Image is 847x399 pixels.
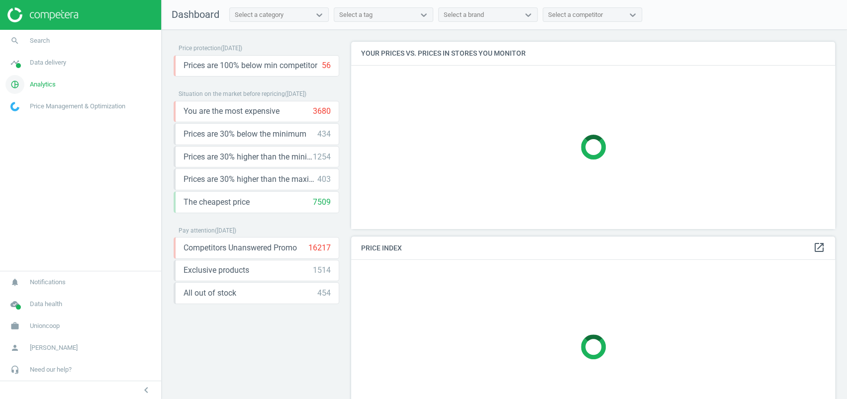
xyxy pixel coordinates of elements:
[285,90,306,97] span: ( [DATE] )
[30,36,50,45] span: Search
[30,58,66,67] span: Data delivery
[313,152,331,162] div: 1254
[444,10,484,19] div: Select a brand
[313,265,331,276] div: 1514
[30,343,78,352] span: [PERSON_NAME]
[317,129,331,140] div: 434
[30,300,62,309] span: Data health
[351,42,835,65] h4: Your prices vs. prices in stores you monitor
[813,241,825,253] i: open_in_new
[5,75,24,94] i: pie_chart_outlined
[322,60,331,71] div: 56
[5,360,24,379] i: headset_mic
[184,152,313,162] span: Prices are 30% higher than the minimum
[179,90,285,97] span: Situation on the market before repricing
[5,53,24,72] i: timeline
[179,45,221,52] span: Price protection
[548,10,603,19] div: Select a competitor
[235,10,283,19] div: Select a category
[134,384,159,397] button: chevron_left
[313,197,331,208] div: 7509
[339,10,373,19] div: Select a tag
[5,31,24,50] i: search
[813,241,825,254] a: open_in_new
[172,8,219,20] span: Dashboard
[184,60,317,71] span: Prices are 100% below min competitor
[30,80,56,89] span: Analytics
[184,242,297,253] span: Competitors Unanswered Promo
[5,338,24,357] i: person
[184,129,306,140] span: Prices are 30% below the minimum
[5,317,24,335] i: work
[30,365,72,374] span: Need our help?
[10,102,19,111] img: wGWNvw8QSZomAAAAABJRU5ErkJggg==
[7,7,78,22] img: ajHJNr6hYgQAAAAASUVORK5CYII=
[30,321,60,330] span: Unioncoop
[308,242,331,253] div: 16217
[184,288,236,299] span: All out of stock
[184,265,249,276] span: Exclusive products
[313,106,331,117] div: 3680
[30,102,125,111] span: Price Management & Optimization
[317,288,331,299] div: 454
[184,174,317,185] span: Prices are 30% higher than the maximal
[5,295,24,314] i: cloud_done
[179,227,215,234] span: Pay attention
[184,106,280,117] span: You are the most expensive
[221,45,242,52] span: ( [DATE] )
[140,384,152,396] i: chevron_left
[215,227,236,234] span: ( [DATE] )
[184,197,250,208] span: The cheapest price
[351,237,835,260] h4: Price Index
[30,278,66,287] span: Notifications
[5,273,24,292] i: notifications
[317,174,331,185] div: 403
